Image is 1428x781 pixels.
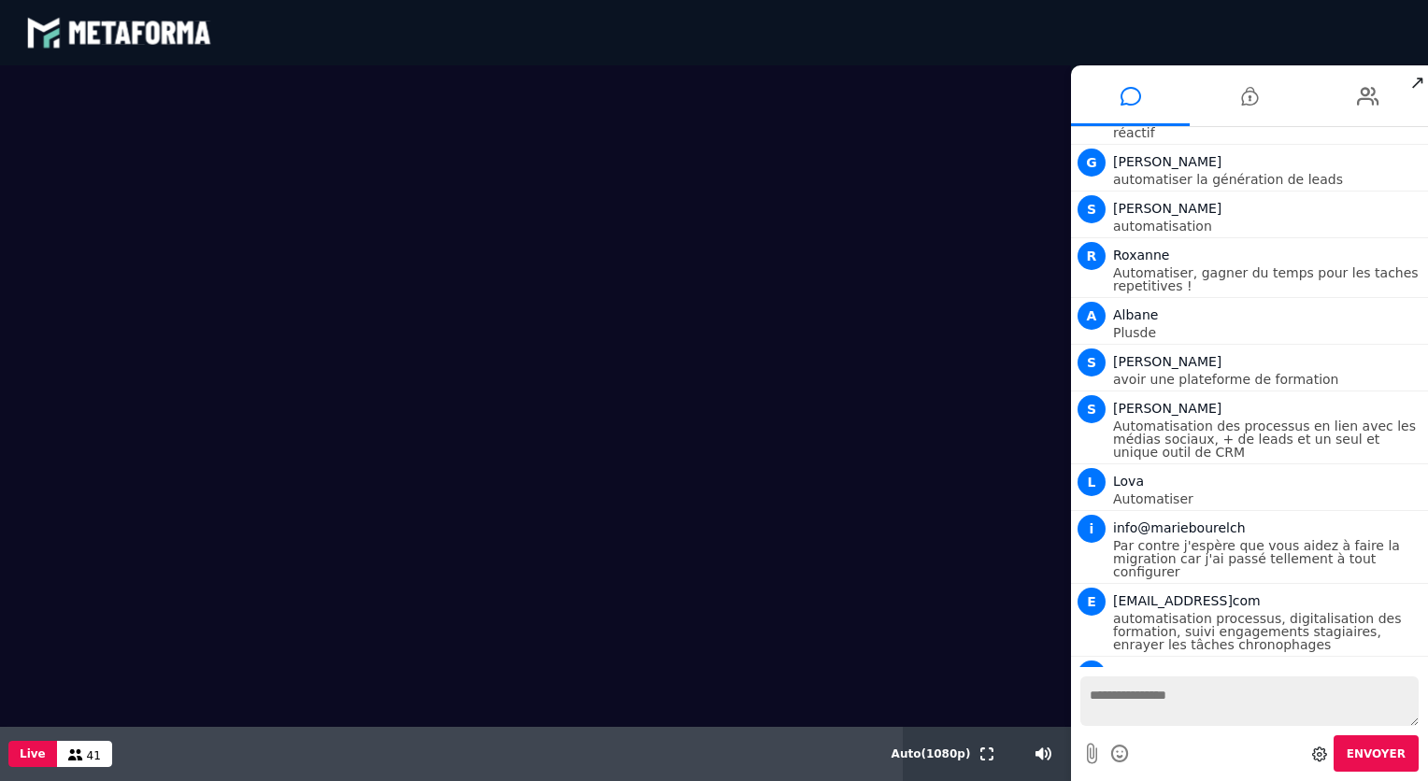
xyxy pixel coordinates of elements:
p: Par contre j'espère que vous aidez à faire la migration car j'ai passé tellement à tout configurer [1113,539,1423,578]
span: S [1078,348,1106,376]
span: ↗ [1407,65,1428,99]
span: info@mariebourelch [1113,520,1246,535]
button: Auto(1080p) [888,727,975,781]
p: Simplifier l'utilisation et un service commercial réactif [1113,113,1423,139]
span: G [1078,149,1106,177]
button: Envoyer [1334,735,1419,772]
span: [EMAIL_ADDRESS]com [1113,593,1261,608]
span: R [1078,242,1106,270]
span: Auto ( 1080 p) [892,747,971,760]
p: avoir une plateforme de formation [1113,373,1423,386]
p: automatisation [1113,220,1423,233]
span: E [1078,588,1106,616]
p: Automatiser [1113,492,1423,505]
span: Lova [1113,474,1144,489]
button: Live [8,741,57,767]
p: Automatisation des processus en lien avec les médias sociaux, + de leads et un seul et unique out... [1113,419,1423,459]
span: H [1078,660,1106,689]
span: Envoyer [1347,747,1406,760]
span: [PERSON_NAME] [1113,154,1221,169]
span: S [1078,195,1106,223]
span: S [1078,395,1106,423]
span: [PERSON_NAME] [1113,354,1221,369]
span: Albane [1113,307,1158,322]
p: Plusde [1113,326,1423,339]
span: 41 [87,749,101,762]
p: automatisation processus, digitalisation des formation, suivi engagements stagiaires, enrayer les... [1113,612,1423,651]
span: [PERSON_NAME] [1113,666,1221,681]
p: Automatiser, gagner du temps pour les taches repetitives ! [1113,266,1423,292]
span: A [1078,302,1106,330]
p: automatiser la génération de leads [1113,173,1423,186]
span: L [1078,468,1106,496]
span: Roxanne [1113,248,1169,263]
span: i [1078,515,1106,543]
span: [PERSON_NAME] [1113,401,1221,416]
span: [PERSON_NAME] [1113,201,1221,216]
